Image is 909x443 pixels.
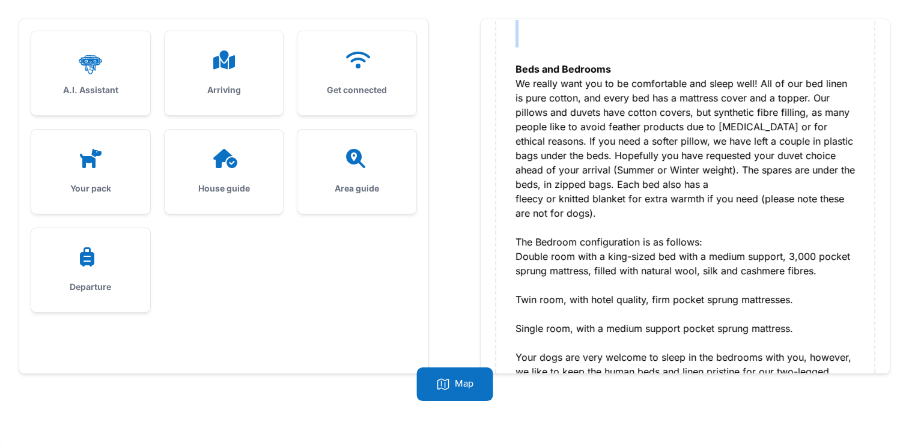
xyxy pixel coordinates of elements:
[50,182,131,194] h3: Your pack
[165,130,284,214] a: House guide
[50,281,131,293] h3: Departure
[515,63,611,75] strong: Beds and Bedrooms
[31,130,150,214] a: Your pack
[165,31,284,115] a: Arriving
[317,182,397,194] h3: Area guide
[317,84,397,96] h3: Get connected
[31,31,150,115] a: A.I. Assistant
[297,130,416,214] a: Area guide
[50,84,131,96] h3: A.I. Assistant
[297,31,416,115] a: Get connected
[31,228,150,312] a: Departure
[184,182,264,194] h3: House guide
[455,377,473,391] p: Map
[184,84,264,96] h3: Arriving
